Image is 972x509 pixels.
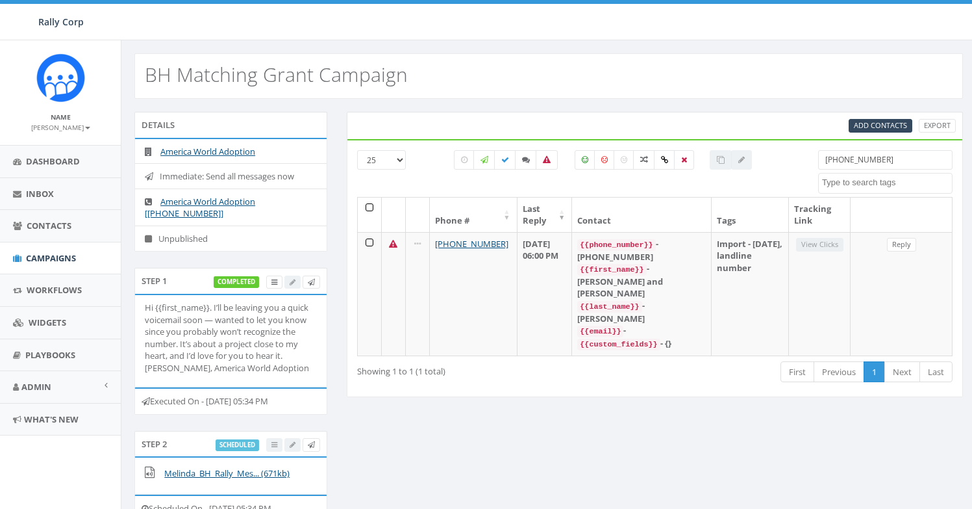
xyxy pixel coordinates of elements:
label: Sending [473,150,495,170]
a: Previous [814,361,864,383]
label: Positive [575,150,595,170]
a: Last [919,361,953,383]
i: Unpublished [145,235,158,243]
label: Bounced [536,150,558,170]
code: {{email}} [577,326,623,337]
a: Reply [887,238,916,252]
img: Icon_1.png [36,53,85,102]
label: Delivered [494,150,516,170]
td: Import - [DATE], landline number [712,232,789,356]
li: Immediate: Send all messages now [135,163,327,189]
td: [DATE] 06:00 PM [517,232,573,356]
li: Unpublished [135,226,327,252]
div: Step 1 [134,268,327,294]
div: Step 2 [134,431,327,457]
label: Mixed [633,150,655,170]
th: Tags [712,198,789,232]
span: Rally Corp [38,16,84,28]
div: - [PHONE_NUMBER] [577,238,706,263]
small: Name [51,112,71,122]
label: Replied [515,150,537,170]
textarea: Search [822,177,952,189]
div: Showing 1 to 1 (1 total) [357,360,594,378]
code: {{last_name}} [577,301,642,313]
span: Widgets [29,317,66,328]
label: Negative [594,150,615,170]
span: Contacts [27,220,71,231]
label: Neutral [614,150,634,170]
span: What's New [24,413,79,425]
label: completed [214,276,259,288]
span: Campaigns [26,252,76,264]
a: Add Contacts [849,119,912,133]
span: Send Test Message [308,439,315,449]
span: View Campaign Delivery Statistics [271,277,277,287]
label: Link Clicked [654,150,675,170]
a: Export [919,119,956,133]
small: [PERSON_NAME] [31,123,90,132]
input: Type to search [818,150,953,170]
p: Hi {{first_name}}. I’ll be leaving you a quick voicemail soon — wanted to let you know since you ... [145,302,317,374]
h2: BH Matching Grant Campaign [145,64,408,85]
a: Next [884,361,920,383]
th: Phone #: activate to sort column ascending [430,198,517,232]
span: Workflows [27,284,82,296]
label: Removed [674,150,694,170]
div: - [PERSON_NAME] and [PERSON_NAME] [577,263,706,300]
span: CSV files only [854,120,907,130]
code: {{first_name}} [577,264,646,276]
a: America World Adoption [[PHONE_NUMBER]] [145,196,255,220]
span: Playbooks [25,349,75,361]
a: First [780,361,814,383]
code: {{custom_fields}} [577,339,660,350]
div: - [577,324,706,337]
a: 1 [864,361,885,383]
div: Details [134,112,327,138]
code: {{phone_number}} [577,239,655,251]
a: [PHONE_NUMBER] [435,238,508,250]
a: [PERSON_NAME] [31,121,90,133]
i: Immediate: Send all messages now [145,172,160,181]
span: Admin [21,381,51,393]
a: America World Adoption [160,146,255,157]
a: Melinda_BH_Rally_Mes... (671kb) [164,467,290,479]
th: Tracking Link [789,198,851,232]
div: Executed On - [DATE] 05:34 PM [134,387,327,415]
th: Contact [572,198,712,232]
div: - {} [577,337,706,350]
span: Inbox [26,188,54,200]
label: scheduled [216,439,259,451]
span: Dashboard [26,155,80,167]
div: - [PERSON_NAME] [577,300,706,324]
span: Send Test Message [308,277,315,287]
label: Pending [454,150,475,170]
th: Last Reply: activate to sort column ascending [517,198,573,232]
span: Add Contacts [854,120,907,130]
